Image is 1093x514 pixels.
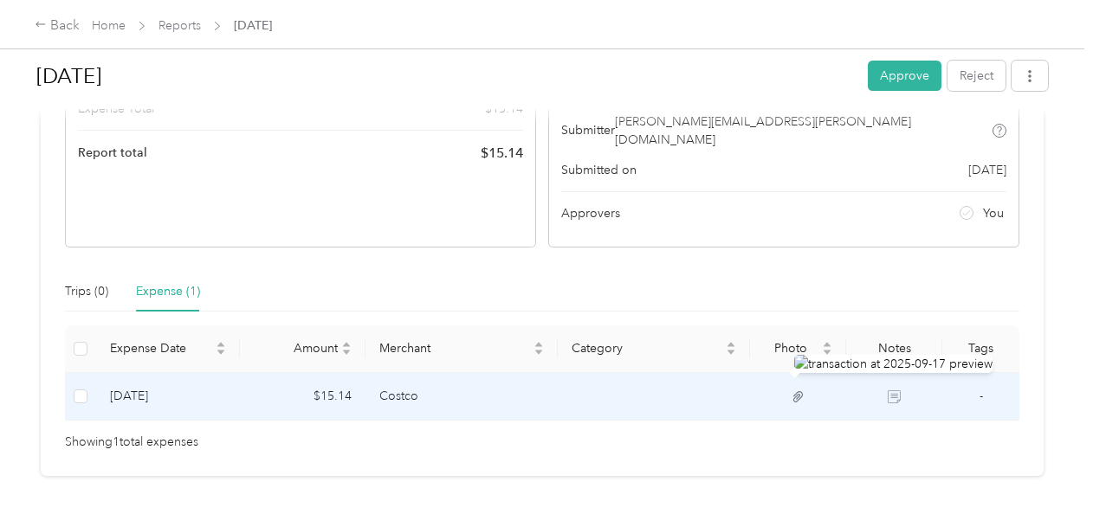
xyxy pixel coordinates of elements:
[110,341,213,356] span: Expense Date
[996,417,1093,514] iframe: Everlance-gr Chat Button Frame
[846,325,942,373] th: Notes
[65,282,108,301] div: Trips (0)
[750,325,846,373] th: Photo
[216,347,226,357] span: caret-down
[968,161,1006,179] span: [DATE]
[379,341,530,356] span: Merchant
[822,339,832,350] span: caret-up
[158,18,201,33] a: Reports
[216,339,226,350] span: caret-up
[764,341,818,356] span: Photo
[983,204,1004,222] span: You
[980,389,983,403] span: -
[341,339,352,350] span: caret-up
[240,373,365,421] td: $15.14
[942,373,1019,421] td: -
[65,433,198,452] span: Showing 1 total expenses
[481,143,523,164] span: $ 15.14
[92,18,126,33] a: Home
[822,347,832,357] span: caret-down
[942,325,1019,373] th: Tags
[36,55,856,97] h1: Sep 2025
[561,121,615,139] span: Submitter
[534,347,544,357] span: caret-down
[136,282,200,301] div: Expense (1)
[254,341,337,356] span: Amount
[365,373,558,421] td: Costco
[726,347,736,357] span: caret-down
[558,325,750,373] th: Category
[615,112,990,149] span: [PERSON_NAME][EMAIL_ADDRESS][PERSON_NAME][DOMAIN_NAME]
[240,325,365,373] th: Amount
[947,61,1006,91] button: Reject
[78,144,147,162] span: Report total
[534,339,544,350] span: caret-up
[794,355,993,373] img: transaction at 2025-09-17 preview
[96,373,241,421] td: 9-17-2025
[868,61,941,91] button: Approve
[96,325,241,373] th: Expense Date
[956,341,1006,356] div: Tags
[365,325,558,373] th: Merchant
[341,347,352,357] span: caret-down
[234,16,272,35] span: [DATE]
[726,339,736,350] span: caret-up
[572,341,722,356] span: Category
[561,161,637,179] span: Submitted on
[561,204,620,222] span: Approvers
[35,16,80,36] div: Back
